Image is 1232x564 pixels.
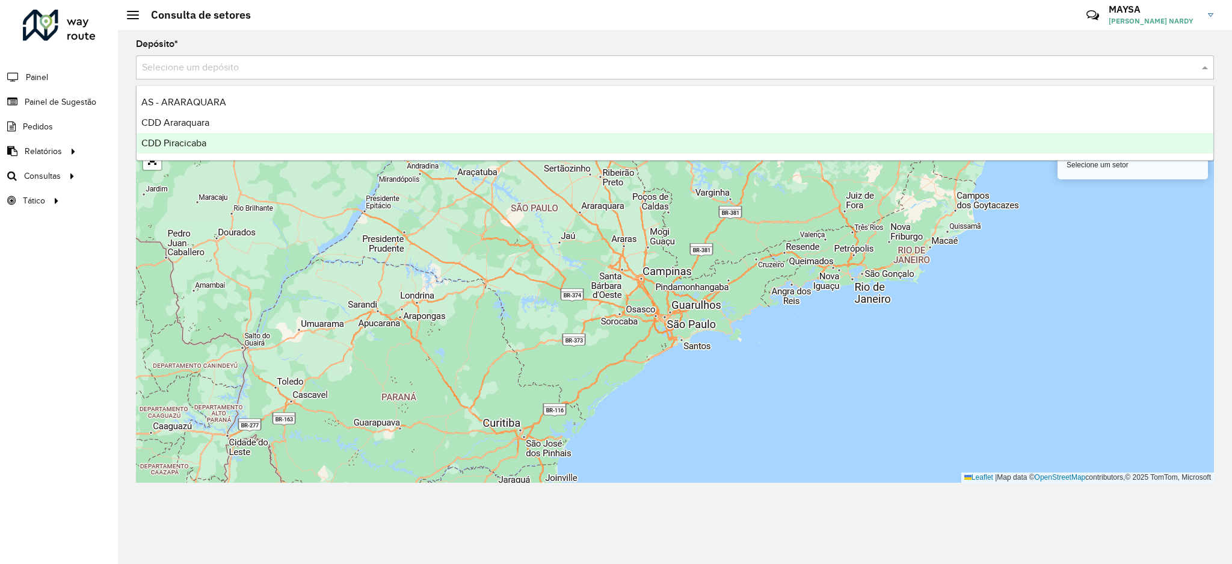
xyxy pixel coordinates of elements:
span: | [995,473,997,482]
label: Depósito [136,37,178,51]
span: Pedidos [23,120,53,133]
a: Abrir mapa em tela cheia [143,152,161,170]
span: Painel [26,71,48,84]
div: Selecione um setor [1058,150,1208,179]
span: [PERSON_NAME] NARDY [1109,16,1199,26]
h3: MAYSA [1109,4,1199,15]
span: AS - ARARAQUARA [141,97,226,107]
span: Painel de Sugestão [25,96,96,108]
span: CDD Araraquara [141,117,209,128]
span: Tático [23,194,45,207]
h2: Consulta de setores [139,8,251,22]
span: CDD Piracicaba [141,138,206,148]
span: Consultas [24,170,61,182]
a: Leaflet [964,473,993,482]
div: Map data © contributors,© 2025 TomTom, Microsoft [961,473,1214,483]
span: Relatórios [25,145,62,158]
a: Contato Rápido [1080,2,1106,28]
ng-dropdown-panel: Options list [136,85,1214,161]
a: OpenStreetMap [1035,473,1086,482]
